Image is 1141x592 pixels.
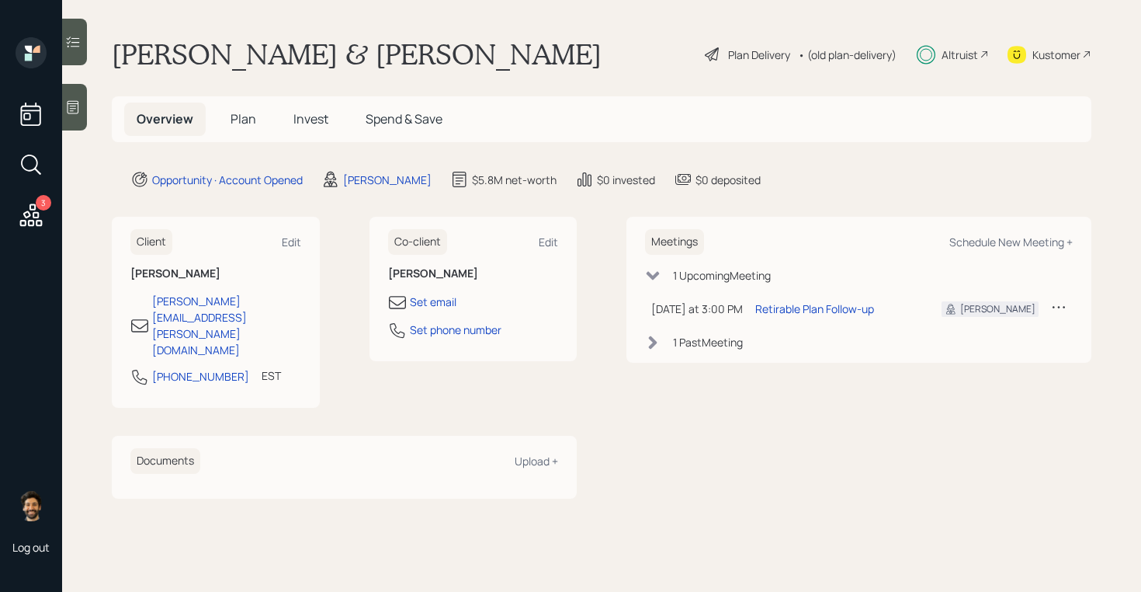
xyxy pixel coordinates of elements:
[960,302,1035,316] div: [PERSON_NAME]
[949,235,1073,249] div: Schedule New Meeting +
[472,172,557,188] div: $5.8M net-worth
[695,172,761,188] div: $0 deposited
[651,301,743,317] div: [DATE] at 3:00 PM
[1032,47,1080,63] div: Kustomer
[539,235,558,249] div: Edit
[152,172,303,188] div: Opportunity · Account Opened
[343,172,432,188] div: [PERSON_NAME]
[12,540,50,555] div: Log out
[152,293,301,358] div: [PERSON_NAME][EMAIL_ADDRESS][PERSON_NAME][DOMAIN_NAME]
[388,267,559,280] h6: [PERSON_NAME]
[366,110,442,127] span: Spend & Save
[388,229,447,255] h6: Co-client
[673,334,743,350] div: 1 Past Meeting
[942,47,978,63] div: Altruist
[798,47,896,63] div: • (old plan-delivery)
[597,172,655,188] div: $0 invested
[755,301,874,317] div: Retirable Plan Follow-up
[112,37,602,71] h1: [PERSON_NAME] & [PERSON_NAME]
[36,195,51,211] div: 3
[410,322,501,338] div: Set phone number
[231,110,256,127] span: Plan
[137,110,193,127] span: Overview
[645,229,704,255] h6: Meetings
[282,235,301,249] div: Edit
[262,367,281,384] div: EST
[130,229,172,255] h6: Client
[152,368,249,385] div: [PHONE_NUMBER]
[728,47,790,63] div: Plan Delivery
[130,448,200,474] h6: Documents
[130,267,301,280] h6: [PERSON_NAME]
[293,110,328,127] span: Invest
[410,294,456,310] div: Set email
[515,454,558,468] div: Upload +
[16,490,47,521] img: eric-schwartz-headshot.png
[673,267,771,284] div: 1 Upcoming Meeting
